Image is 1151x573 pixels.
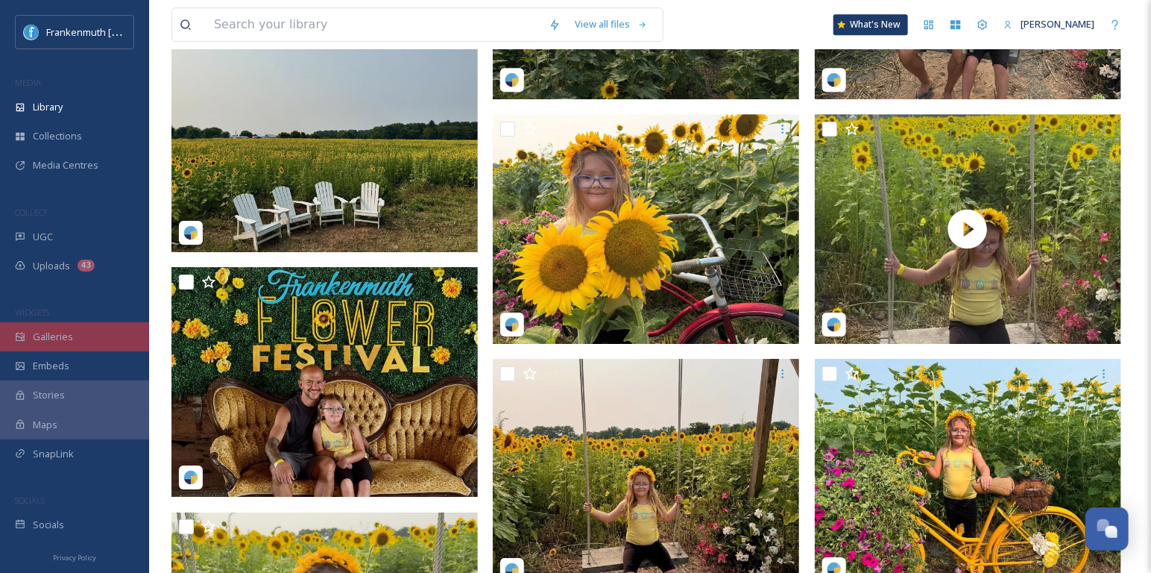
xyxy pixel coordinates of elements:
img: kenneth_schmitt-18052111166399977.jpeg [171,22,478,252]
span: Media Centres [33,158,98,172]
img: Social%20Media%20PFP%202025.jpg [24,25,39,40]
span: SnapLink [33,447,74,461]
span: MEDIA [15,77,41,88]
span: Galleries [33,330,73,344]
input: Search your library [206,8,541,41]
img: kenneth_schmitt-18014020670716531.jpeg [171,267,478,497]
span: SOCIALS [15,495,45,506]
img: snapsea-logo.png [183,225,198,240]
span: Frankenmuth [US_STATE] [46,25,159,39]
a: [PERSON_NAME] [996,10,1102,39]
span: Library [33,100,63,114]
img: thumbnail [815,114,1121,344]
button: Open Chat [1085,507,1129,551]
img: snapsea-logo.png [827,72,842,87]
span: Uploads [33,259,70,273]
span: UGC [33,230,53,244]
img: snapsea-logo.png [505,72,520,87]
span: [PERSON_NAME] [1021,17,1094,31]
a: Privacy Policy [53,548,96,566]
span: COLLECT [15,207,47,218]
span: WIDGETS [15,307,49,318]
img: snapsea-logo.png [827,317,842,332]
span: Stories [33,388,65,402]
span: Collections [33,129,82,143]
a: View all files [568,10,655,39]
span: Embeds [33,359,69,373]
div: 43 [78,260,95,272]
img: snapsea-logo.png [183,470,198,485]
img: snapsea-logo.png [505,317,520,332]
a: What's New [833,14,908,35]
span: Privacy Policy [53,553,96,563]
span: Socials [33,518,64,532]
span: Maps [33,418,57,432]
img: kenneth_schmitt-18088621825755422.jpeg [493,114,799,344]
